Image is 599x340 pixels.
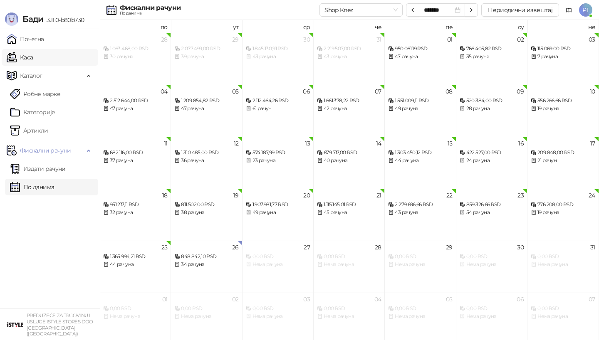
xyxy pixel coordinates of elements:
[460,53,524,61] div: 35 рачуна
[517,37,524,42] div: 02
[120,5,181,11] div: Фискални рачуни
[385,137,456,189] td: 2025-08-15
[376,140,381,146] div: 14
[317,45,381,53] div: 2.219.507,00 RSD
[246,253,310,261] div: 0,00 RSD
[161,89,168,94] div: 04
[375,244,381,250] div: 28
[531,313,595,320] div: Нема рачуна
[103,261,167,269] div: 44 рачуна
[531,97,595,105] div: 556.266,66 RSD
[174,313,238,320] div: Нема рачуна
[174,45,238,53] div: 2.077.499,00 RSD
[460,97,524,105] div: 520.384,00 RSD
[388,149,452,157] div: 1.303.450,12 RSD
[7,31,44,47] a: Почетна
[590,244,595,250] div: 31
[460,157,524,165] div: 24 рачуна
[579,3,592,17] span: PT
[246,209,310,217] div: 49 рачуна
[531,45,595,53] div: 115.069,00 RSD
[388,305,452,313] div: 0,00 RSD
[456,189,527,241] td: 2025-08-23
[103,157,167,165] div: 37 рачуна
[517,192,524,198] div: 23
[243,20,314,33] th: ср
[174,105,238,113] div: 47 рачуна
[376,37,381,42] div: 31
[246,45,310,53] div: 1.845.130,91 RSD
[103,97,167,105] div: 2.512.644,00 RSD
[10,122,48,139] a: ArtikliАртикли
[456,20,527,33] th: су
[100,20,171,33] th: по
[385,241,456,293] td: 2025-08-29
[460,305,524,313] div: 0,00 RSD
[460,253,524,261] div: 0,00 RSD
[103,201,167,209] div: 951.217,11 RSD
[531,201,595,209] div: 776.208,00 RSD
[174,261,238,269] div: 34 рачуна
[385,20,456,33] th: пе
[232,244,239,250] div: 26
[385,85,456,137] td: 2025-08-08
[103,45,167,53] div: 1.063.468,00 RSD
[317,105,381,113] div: 42 рачуна
[174,53,238,61] div: 39 рачуна
[460,149,524,157] div: 422.527,00 RSD
[589,296,595,302] div: 07
[243,33,314,85] td: 2025-07-30
[232,89,239,94] div: 05
[375,89,381,94] div: 07
[388,261,452,269] div: Нема рачуна
[246,149,310,157] div: 574.187,99 RSD
[456,85,527,137] td: 2025-08-09
[590,140,595,146] div: 17
[456,241,527,293] td: 2025-08-30
[531,53,595,61] div: 7 рачуна
[103,209,167,217] div: 32 рачуна
[103,53,167,61] div: 30 рачуна
[243,137,314,189] td: 2025-08-13
[103,305,167,313] div: 0,00 RSD
[446,192,453,198] div: 22
[517,89,524,94] div: 09
[317,313,381,320] div: Нема рачуна
[20,67,42,84] span: Каталог
[161,37,168,42] div: 28
[527,137,599,189] td: 2025-08-17
[317,209,381,217] div: 45 рачуна
[531,149,595,157] div: 209.848,00 RSD
[174,97,238,105] div: 1.209.854,82 RSD
[448,140,453,146] div: 15
[317,97,381,105] div: 1.661.378,22 RSD
[162,296,168,302] div: 01
[590,89,595,94] div: 10
[303,192,310,198] div: 20
[314,33,385,85] td: 2025-07-31
[447,37,453,42] div: 01
[518,140,524,146] div: 16
[460,261,524,269] div: Нема рачуна
[385,33,456,85] td: 2025-08-01
[20,142,71,159] span: Фискални рачуни
[303,296,310,302] div: 03
[314,20,385,33] th: че
[171,85,242,137] td: 2025-08-05
[481,3,559,17] button: Периодични извештај
[388,201,452,209] div: 2.279.696,66 RSD
[174,149,238,157] div: 1.310.485,00 RSD
[10,86,60,102] a: Робне марке
[317,253,381,261] div: 0,00 RSD
[317,53,381,61] div: 43 рачуна
[446,89,453,94] div: 08
[456,33,527,85] td: 2025-08-02
[100,33,171,85] td: 2025-07-28
[460,313,524,320] div: Нема рачуна
[171,137,242,189] td: 2025-08-12
[388,105,452,113] div: 49 рачуна
[376,192,381,198] div: 21
[317,305,381,313] div: 0,00 RSD
[531,305,595,313] div: 0,00 RSD
[43,16,84,24] span: 3.11.0-b80b730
